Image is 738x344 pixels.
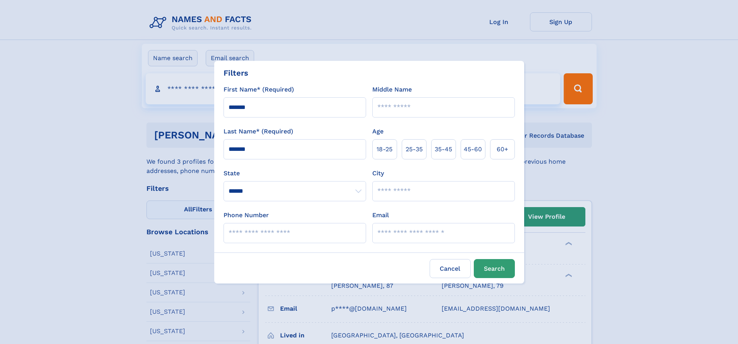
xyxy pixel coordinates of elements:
span: 18‑25 [377,145,392,154]
label: Phone Number [224,211,269,220]
button: Search [474,259,515,278]
label: City [372,169,384,178]
label: State [224,169,366,178]
label: First Name* (Required) [224,85,294,94]
span: 60+ [497,145,508,154]
div: Filters [224,67,248,79]
span: 25‑35 [406,145,423,154]
span: 35‑45 [435,145,452,154]
span: 45‑60 [464,145,482,154]
label: Email [372,211,389,220]
label: Cancel [430,259,471,278]
label: Age [372,127,384,136]
label: Middle Name [372,85,412,94]
label: Last Name* (Required) [224,127,293,136]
